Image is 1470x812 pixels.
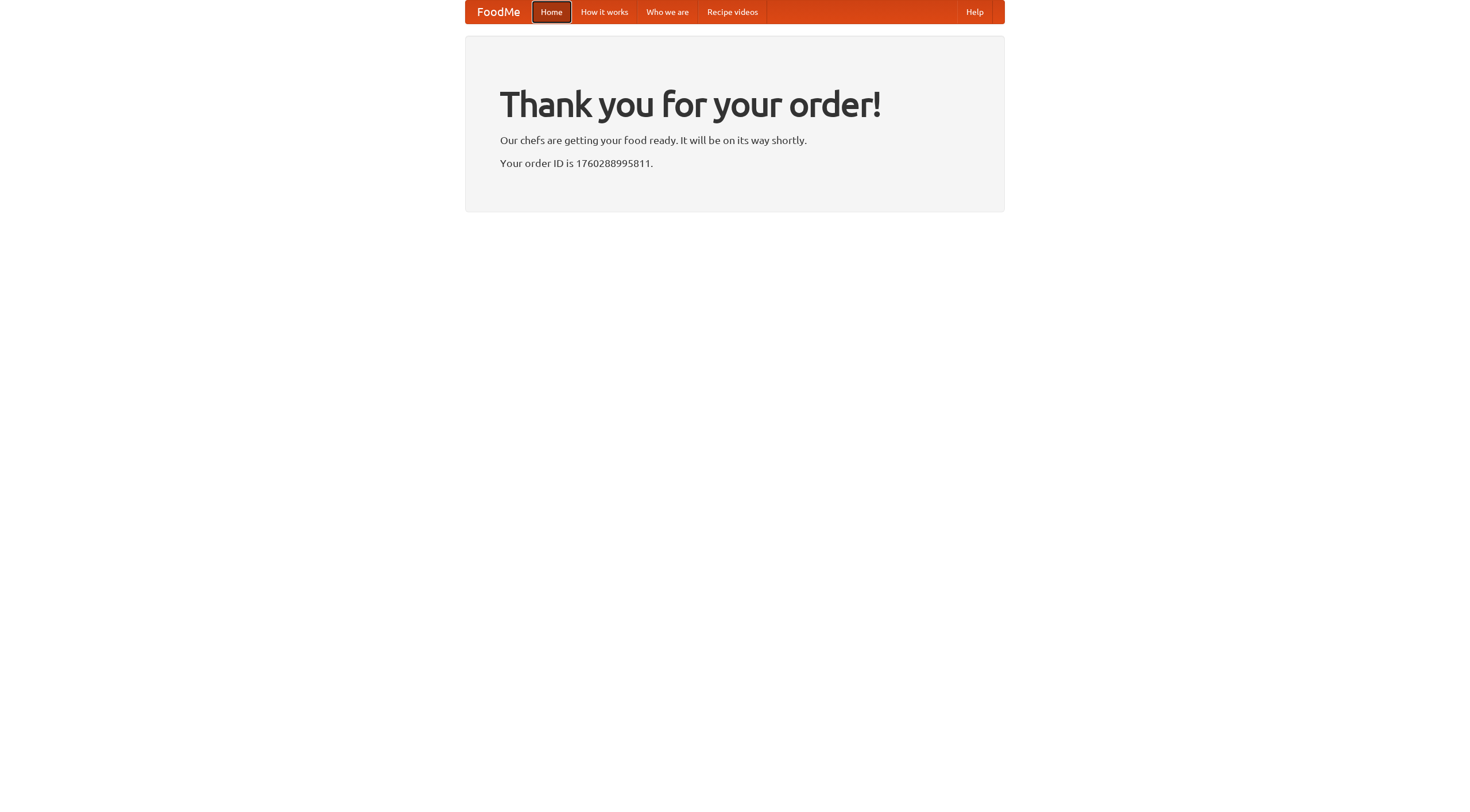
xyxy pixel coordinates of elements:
[532,1,572,24] a: Home
[698,1,767,24] a: Recipe videos
[572,1,637,24] a: How it works
[500,76,970,131] h1: Thank you for your order!
[637,1,698,24] a: Who we are
[500,131,970,149] p: Our chefs are getting your food ready. It will be on its way shortly.
[957,1,993,24] a: Help
[500,154,970,172] p: Your order ID is 1760288995811.
[466,1,532,24] a: FoodMe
